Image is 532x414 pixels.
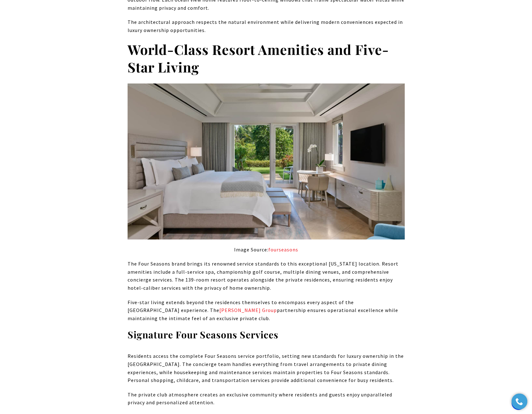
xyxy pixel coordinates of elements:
[128,40,389,76] strong: World-Class Resort Amenities and Five-Star Living
[128,298,405,323] p: Five-star living extends beyond the residences themselves to encompass every aspect of the [GEOGR...
[128,18,405,34] p: The architectural approach respects the natural environment while delivering modern conveniences ...
[128,328,278,341] strong: Signature Four Seasons Services
[128,246,405,254] p: Image Source:
[128,83,405,239] img: A modern hotel room featuring a king-sized bed, a small dining area, and large windows overlookin...
[128,352,405,384] p: Residents access the complete Four Seasons service portfolio, setting new standards for luxury ow...
[219,307,277,313] a: Paulson Group - open in a new tab
[128,391,405,407] p: The private club atmosphere creates an exclusive community where residents and guests enjoy unpar...
[128,260,405,292] p: The Four Seasons brand brings its renowned service standards to this exceptional [US_STATE] locat...
[268,246,298,253] a: fourseasons - open in a new tab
